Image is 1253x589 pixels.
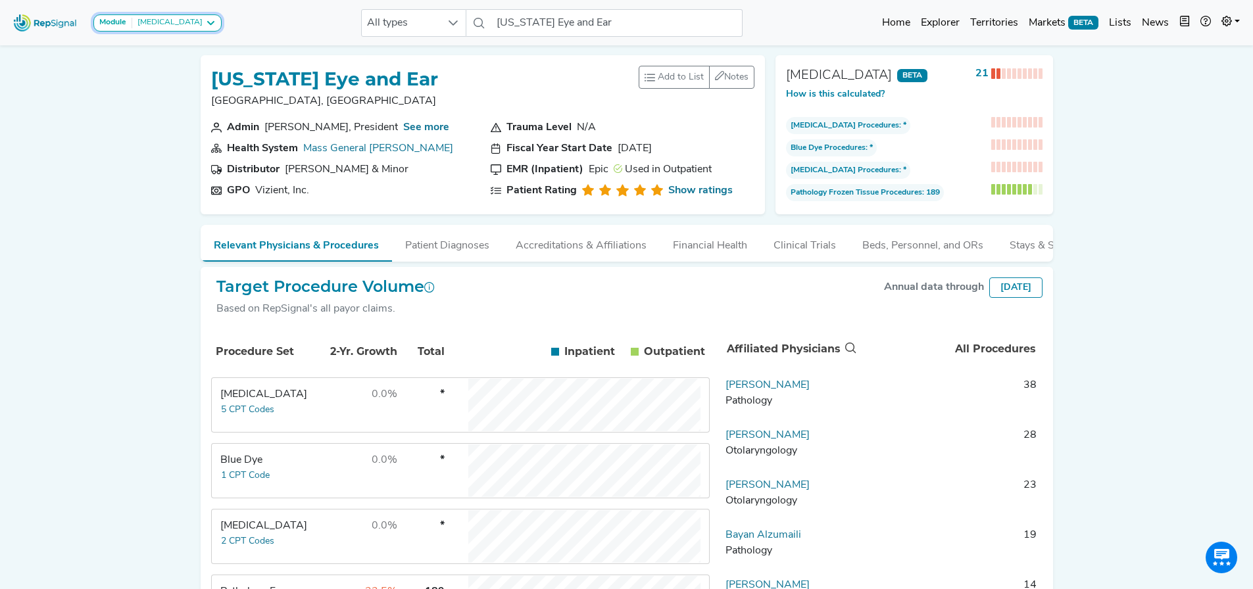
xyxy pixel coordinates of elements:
[220,402,275,417] button: 5 CPT Codes
[858,427,1043,467] td: 28
[372,521,397,531] span: 0.0%
[965,10,1023,36] a: Territories
[216,277,435,296] h2: Target Procedure Volume
[220,518,310,534] div: Lumpectomy
[314,329,399,374] th: 2-Yr. Growth
[858,477,1043,517] td: 23
[725,543,853,559] div: Pathology
[658,70,704,84] span: Add to List
[403,122,449,133] a: See more
[725,430,810,440] a: [PERSON_NAME]
[791,164,899,176] span: [MEDICAL_DATA] Procedures
[1174,10,1195,36] button: Intel Book
[303,143,453,154] a: Mass General [PERSON_NAME]
[786,87,885,101] button: How is this calculated?
[227,141,298,156] div: Health System
[614,162,712,177] div: Used in Outpatient
[989,277,1043,298] div: [DATE]
[506,141,612,156] div: Fiscal Year Start Date
[859,327,1042,371] th: All Procedures
[227,162,280,177] div: Distributor
[725,393,853,409] div: Pathology
[897,69,927,82] span: BETA
[849,225,996,260] button: Beds, Personnel, and ORs
[227,183,250,199] div: GPO
[220,452,310,468] div: Blue Dye
[372,389,397,400] span: 0.0%
[220,468,270,483] button: 1 CPT Code
[725,380,810,390] a: [PERSON_NAME]
[996,225,1100,260] button: Stays & Services
[639,66,710,89] button: Add to List
[618,141,652,156] div: [DATE]
[1137,10,1174,36] a: News
[668,183,733,199] a: Show ratings
[709,66,754,89] button: Notes
[725,530,801,540] a: Bayan Alzumaili
[858,377,1043,417] td: 38
[401,329,447,374] th: Total
[93,14,222,32] button: Module[MEDICAL_DATA]
[303,141,453,156] div: Mass General Brigham
[786,184,944,201] span: : 189
[214,329,312,374] th: Procedure Set
[216,301,435,317] div: Based on RepSignal's all payor claims.
[721,327,859,371] th: Affiliated Physicians
[211,68,438,91] h1: [US_STATE] Eye and Ear
[858,527,1043,567] td: 19
[491,9,743,37] input: Search a physician or facility
[639,66,754,89] div: toolbar
[1023,10,1104,36] a: MarketsBETA
[201,225,392,262] button: Relevant Physicians & Procedures
[1104,10,1137,36] a: Lists
[791,142,866,154] span: Blue Dye Procedures
[1068,16,1098,29] span: BETA
[791,120,899,131] span: [MEDICAL_DATA] Procedures
[99,18,126,26] strong: Module
[264,120,398,135] div: [PERSON_NAME], President
[916,10,965,36] a: Explorer
[503,225,660,260] button: Accreditations & Affiliations
[884,279,984,295] div: Annual data through
[211,93,438,109] p: [GEOGRAPHIC_DATA], [GEOGRAPHIC_DATA]
[255,183,309,199] div: Vizient, Inc.
[791,187,922,199] span: Pathology Frozen Tissue Procedures
[725,443,853,459] div: Otolaryngology
[362,10,441,36] span: All types
[660,225,760,260] button: Financial Health
[760,225,849,260] button: Clinical Trials
[975,68,989,79] strong: 21
[589,162,608,177] div: Epic
[392,225,503,260] button: Patient Diagnoses
[220,534,275,549] button: 2 CPT Codes
[506,183,577,199] div: Patient Rating
[724,72,749,82] span: Notes
[786,66,892,85] div: [MEDICAL_DATA]
[264,120,398,135] div: CarolAnn Williams, President
[725,493,853,509] div: Otolaryngology
[506,162,583,177] div: EMR (Inpatient)
[564,344,615,360] span: Inpatient
[725,480,810,490] a: [PERSON_NAME]
[577,120,596,135] div: N/A
[132,18,203,28] div: [MEDICAL_DATA]
[372,455,397,465] span: 0.0%
[220,387,310,402] div: Mastectomy
[227,120,259,135] div: Admin
[506,120,572,135] div: Trauma Level
[285,162,408,177] div: Owens & Minor
[877,10,916,36] a: Home
[644,344,705,360] span: Outpatient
